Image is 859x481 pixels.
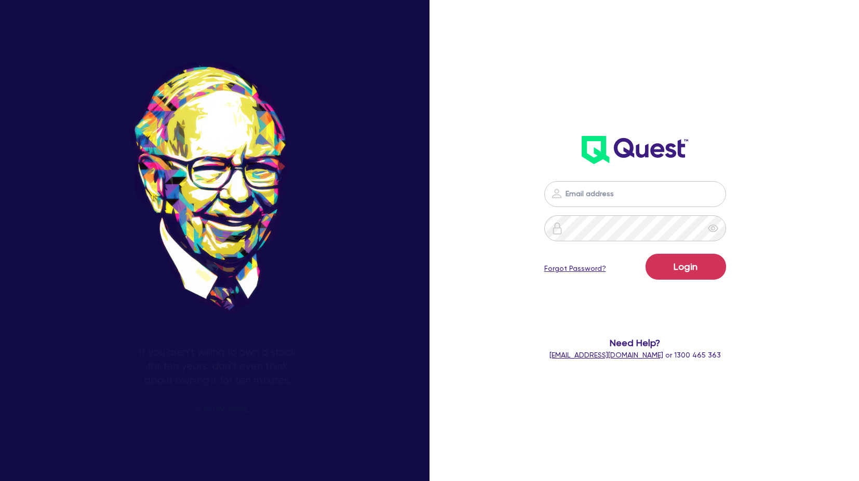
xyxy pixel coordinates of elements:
img: icon-password [551,187,563,200]
span: or 1300 465 363 [549,351,721,359]
img: icon-password [551,222,563,235]
input: Email address [544,181,726,207]
button: Login [646,254,726,280]
a: Forgot Password? [544,263,606,274]
span: Need Help? [522,336,747,350]
img: wH2k97JdezQIQAAAABJRU5ErkJggg== [582,136,688,164]
a: [EMAIL_ADDRESS][DOMAIN_NAME] [549,351,663,359]
span: eye [708,223,718,233]
span: - [PERSON_NAME] [185,405,250,413]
